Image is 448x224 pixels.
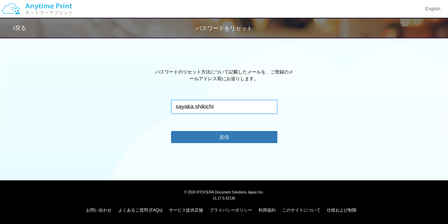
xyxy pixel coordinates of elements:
[86,208,112,213] a: お問い合わせ
[210,208,252,213] a: プライバシーポリシー
[259,208,276,213] a: 利用規約
[184,190,264,194] span: © 2024 KYOCERA Document Solutions Japan Inc.
[327,208,357,213] a: 仕様および制限
[13,25,26,31] a: 戻る
[118,208,163,213] a: よくあるご質問 (FAQs)
[169,208,203,213] a: サービス提供店舗
[282,208,320,213] a: このサイトについて
[153,69,295,82] p: パスワードのリセット方法について記載したメールを、ご登録のメールアドレス宛にお送りします。
[213,196,235,200] span: v1.17.0.32136
[196,25,253,31] span: パスワードをリセット
[171,131,277,143] button: 送信
[171,100,277,114] input: メールアドレス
